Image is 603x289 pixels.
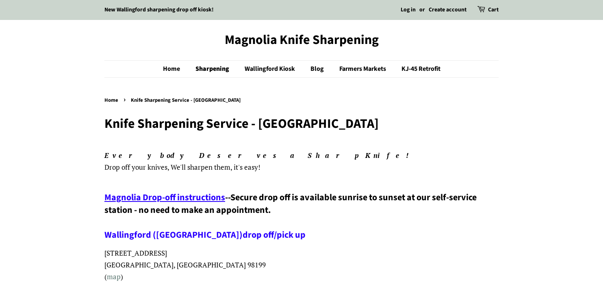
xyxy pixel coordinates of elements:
a: Wallingford ([GEOGRAPHIC_DATA]) [104,228,243,241]
h1: Knife Sharpening Service - [GEOGRAPHIC_DATA] [104,116,499,131]
span: Knife Sharpening Service - [GEOGRAPHIC_DATA] [131,96,243,104]
a: Wallingford Kiosk [239,61,303,77]
a: Create account [429,6,466,14]
a: Magnolia Drop-off instructions [104,191,225,204]
li: or [419,5,425,15]
a: Farmers Markets [333,61,394,77]
a: map [107,272,121,281]
a: New Wallingford sharpening drop off kiosk! [104,6,214,14]
span: -- [225,191,230,204]
a: KJ-45 Retrofit [395,61,440,77]
a: Home [163,61,188,77]
nav: breadcrumbs [104,96,499,105]
a: Sharpening [189,61,237,77]
a: Cart [488,5,499,15]
span: Drop off your knives [104,162,167,172]
p: , We'll sharpen them, it's easy! [104,150,499,173]
a: Magnolia Knife Sharpening [104,32,499,48]
span: Secure drop off is available sunrise to sunset at our self-service station - no need to make an a... [104,191,477,241]
a: Home [104,96,120,104]
em: Everybody Deserves a Sharp Knife! [104,151,416,160]
a: Blog [304,61,332,77]
span: [STREET_ADDRESS] [GEOGRAPHIC_DATA], [GEOGRAPHIC_DATA] 98199 ( ) [104,248,266,281]
a: drop off/pick up [243,228,306,241]
a: Log in [401,6,416,14]
span: › [124,94,128,105]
